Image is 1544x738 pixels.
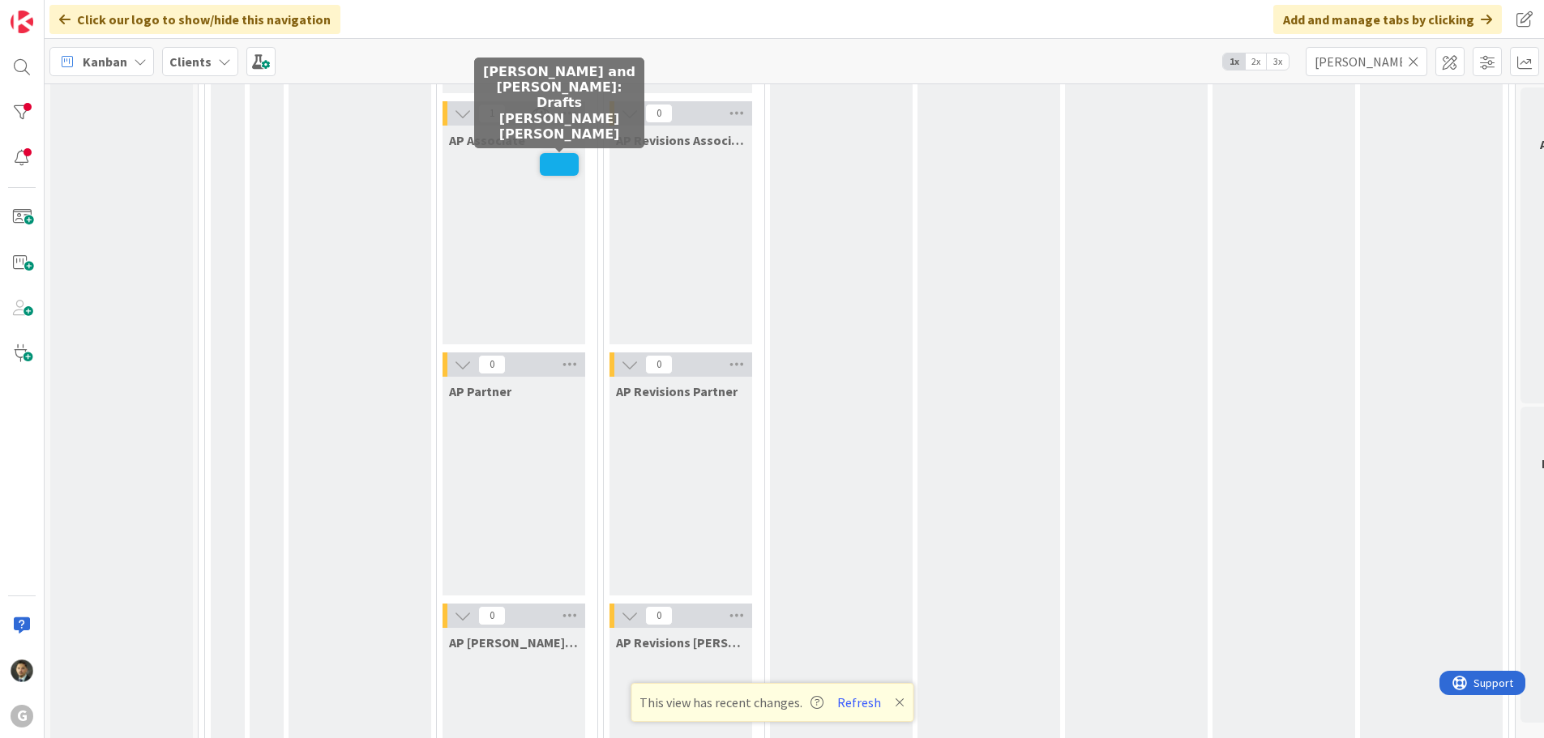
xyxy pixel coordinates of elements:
span: This view has recent changes. [639,693,823,712]
span: 0 [645,606,673,625]
div: Click our logo to show/hide this navigation [49,5,340,34]
span: 0 [645,104,673,123]
span: AP Partner [449,383,511,399]
button: Refresh [832,692,887,713]
b: Clients [169,53,212,70]
span: Kanban [83,52,127,71]
span: 3x [1267,53,1289,70]
div: Add and manage tabs by clicking [1273,5,1502,34]
span: 0 [645,355,673,374]
span: AP Revisions Associate [616,132,746,148]
span: AP Revisions Brad/Jonas [616,634,746,651]
input: Quick Filter... [1306,47,1427,76]
span: 2x [1245,53,1267,70]
span: 0 [478,355,506,374]
span: Support [34,2,74,22]
span: 1x [1223,53,1245,70]
div: G [11,705,33,727]
span: AP Associate [449,132,525,148]
span: AP Brad/Jonas [449,634,579,651]
img: CG [11,659,33,682]
img: Visit kanbanzone.com [11,11,33,33]
span: 0 [478,606,506,625]
span: AP Revisions Partner [616,383,738,399]
h5: [PERSON_NAME] and [PERSON_NAME]: Drafts [PERSON_NAME] [PERSON_NAME] [481,64,638,142]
